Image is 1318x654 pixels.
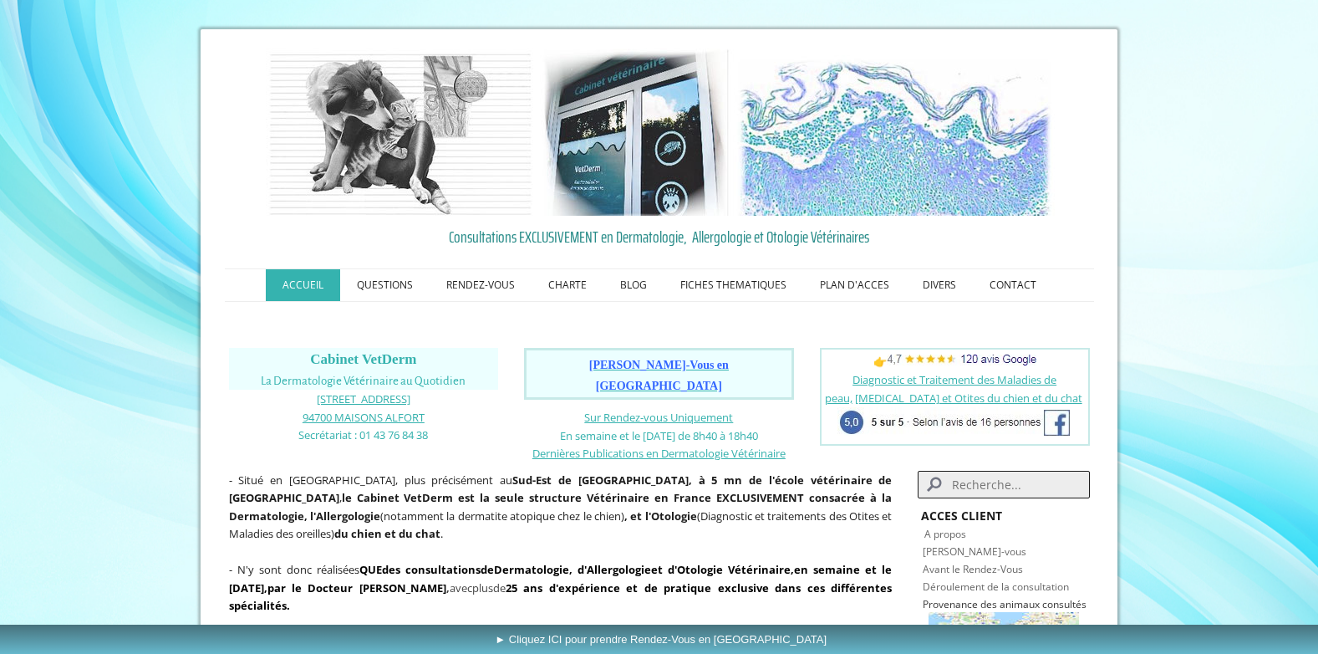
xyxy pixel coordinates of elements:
[924,527,966,541] a: A propos
[921,508,1002,524] strong: ACCES CLIENT
[229,473,893,506] strong: Sud-Est de [GEOGRAPHIC_DATA], à 5 mn de l'école vétérinaire de [GEOGRAPHIC_DATA]
[303,409,425,425] a: 94700 MAISONS ALFORT
[677,562,769,577] a: Otologie Vétérin
[303,410,425,425] span: 94700 MAISONS ALFORT
[267,580,450,595] b: ,
[532,446,786,461] span: Dernières Publications en Dermatologie Vétérinaire
[334,526,440,541] strong: du chien et du chat
[405,562,769,577] strong: de , d' et d'
[472,580,493,595] span: plus
[229,490,893,524] b: France EXCLUSIVEMENT consacrée à la Dermatologie, l'Allergologie
[923,580,1069,594] a: Déroulement de la consultation
[791,562,794,577] strong: ,
[317,391,410,406] a: [STREET_ADDRESS]
[267,580,446,595] span: par le Docteur [PERSON_NAME]
[603,269,664,301] a: BLOG
[906,269,973,301] a: DIVERS
[494,562,569,577] a: Dermatologie
[340,269,430,301] a: QUESTIONS
[589,360,729,392] a: [PERSON_NAME]-Vous en [GEOGRAPHIC_DATA]
[923,597,929,611] span: P
[825,372,1057,406] a: Diagnostic et Traitement des Maladies de peau,
[229,580,893,614] strong: 25 ans d'expérience et de pratique exclusive dans ces différentes spécialités.
[229,224,1090,249] a: Consultations EXCLUSIVEMENT en Dermatologie, Allergologie et Otologie Vétérinaires
[229,562,893,595] span: en semaine et le [DATE]
[532,445,786,461] a: Dernières Publications en Dermatologie Vétérinaire
[266,269,340,301] a: ACCUEIL
[317,391,410,406] span: [STREET_ADDRESS]
[229,562,893,613] span: avec de
[584,410,733,425] a: Sur Rendez-vous Uniquement
[624,508,697,524] b: , et l'Otologie
[357,490,669,505] b: Cabinet VetDerm est la seule structure Vétérinaire en
[430,269,532,301] a: RENDEZ-VOUS
[264,580,267,595] span: ,
[560,428,758,443] span: En semaine et le [DATE] de 8h40 à 18h40
[929,597,978,611] a: rovenance
[803,269,906,301] a: PLAN D'ACCES
[664,269,803,301] a: FICHES THEMATIQUES
[923,544,1026,559] a: [PERSON_NAME]-vous
[973,269,1053,301] a: CONTACT
[229,473,893,542] span: - Situé en [GEOGRAPHIC_DATA], plus précisément au , (notamment la dermatite atopique chez le chie...
[261,375,466,387] span: La Dermatologie Vétérinaire au Quotidien
[769,562,791,577] a: aire
[229,562,893,613] span: - N'y sont donc réalisées
[918,471,1089,498] input: Search
[855,391,1082,406] a: [MEDICAL_DATA] et Otites du chien et du chat
[342,490,352,505] strong: le
[495,633,827,646] span: ► Cliquez ICI pour prendre Rendez-Vous en [GEOGRAPHIC_DATA]
[310,351,416,367] span: Cabinet VetDerm
[923,562,1023,576] a: Avant le Rendez-Vous
[980,597,1086,611] span: des animaux consultés
[405,562,481,577] a: consultations
[359,562,382,577] strong: QUE
[382,562,400,577] strong: des
[298,427,428,442] span: Secrétariat : 01 43 76 84 38
[873,354,1036,369] span: 👉
[532,269,603,301] a: CHARTE
[587,562,651,577] a: Allergologie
